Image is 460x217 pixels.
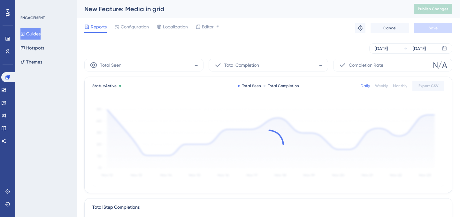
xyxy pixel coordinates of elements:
[20,56,42,68] button: Themes
[84,4,398,13] div: New Feature: Media in grid
[393,83,407,88] div: Monthly
[224,61,259,69] span: Total Completion
[429,26,438,31] span: Save
[413,45,426,52] div: [DATE]
[414,4,452,14] button: Publish Changes
[100,61,121,69] span: Total Seen
[414,23,452,33] button: Save
[20,15,45,20] div: ENGAGEMENT
[121,23,149,31] span: Configuration
[375,83,388,88] div: Weekly
[238,83,261,88] div: Total Seen
[375,45,388,52] div: [DATE]
[433,60,447,70] span: N/A
[361,83,370,88] div: Daily
[105,84,117,88] span: Active
[371,23,409,33] button: Cancel
[412,81,444,91] button: Export CSV
[202,23,214,31] span: Editor
[91,23,107,31] span: Reports
[163,23,188,31] span: Localization
[20,28,41,40] button: Guides
[349,61,383,69] span: Completion Rate
[20,42,44,54] button: Hotspots
[264,83,299,88] div: Total Completion
[92,83,117,88] span: Status:
[319,60,323,70] span: -
[418,6,448,11] span: Publish Changes
[418,83,439,88] span: Export CSV
[194,60,198,70] span: -
[383,26,396,31] span: Cancel
[92,204,140,211] div: Total Step Completions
